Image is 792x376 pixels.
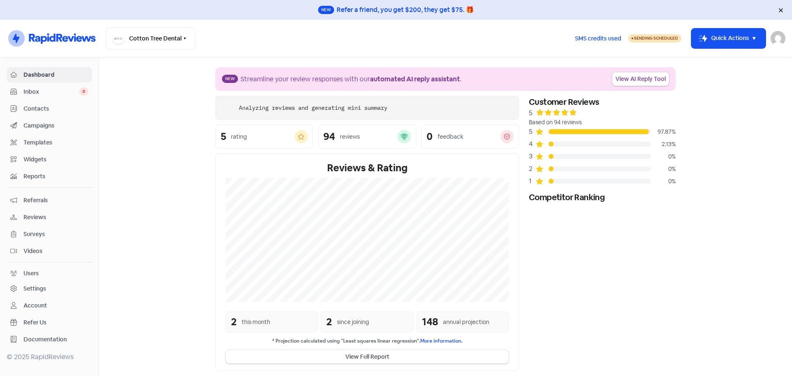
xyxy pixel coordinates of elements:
div: rating [231,132,247,141]
a: Account [7,298,92,313]
div: 94 [323,132,335,142]
a: Sending Scheduled [628,33,681,43]
div: 4 [529,139,535,149]
a: 0feedback [421,125,519,149]
div: 3 [529,151,535,161]
div: 2 [326,315,332,329]
a: View AI Reply Tool [612,72,669,86]
a: Reports [7,169,92,184]
span: Refer Us [24,318,88,327]
a: Documentation [7,332,92,347]
a: Contacts [7,101,92,116]
div: 0% [651,165,676,173]
a: SMS credits used [568,33,628,42]
div: 0% [651,152,676,161]
div: 5 [221,132,226,142]
button: Quick Actions [691,28,766,48]
span: Videos [24,247,88,255]
div: this month [242,318,270,326]
div: since joining [337,318,369,326]
div: annual projection [443,318,489,326]
a: Dashboard [7,67,92,83]
div: 148 [422,315,438,329]
span: Referrals [24,196,88,205]
a: Settings [7,281,92,296]
a: Refer Us [7,315,92,330]
a: Referrals [7,193,92,208]
span: Reviews [24,213,88,222]
a: Users [7,266,92,281]
div: 1 [529,176,535,186]
a: More information. [420,338,462,344]
div: feedback [438,132,463,141]
a: 94reviews [318,125,416,149]
div: 2.13% [651,140,676,149]
div: Competitor Ranking [529,191,676,203]
span: Sending Scheduled [634,35,678,41]
div: 2 [529,164,535,174]
span: SMS credits used [575,34,621,43]
span: Contacts [24,104,88,113]
span: Reports [24,172,88,181]
a: Reviews [7,210,92,225]
a: Videos [7,244,92,259]
a: Inbox 0 [7,84,92,99]
div: Based on 94 reviews [529,118,676,127]
span: New [318,6,334,14]
span: New [222,75,238,83]
div: 0 [427,132,433,142]
div: Account [24,301,47,310]
span: Inbox [24,87,79,96]
div: 5 [529,108,533,118]
button: Cotton Tree Dental [106,27,195,50]
div: © 2025 RapidReviews [7,352,92,362]
a: Campaigns [7,118,92,133]
div: Analyzing reviews and generating mini summary [239,104,387,112]
div: Streamline your review responses with our . [240,74,462,84]
span: Documentation [24,335,88,344]
div: Users [24,269,39,278]
small: * Projection calculated using "Least squares linear regression". [226,337,509,345]
div: 2 [231,315,237,329]
div: Reviews & Rating [226,161,509,175]
div: reviews [340,132,360,141]
a: Surveys [7,227,92,242]
b: automated AI reply assistant [370,75,460,83]
span: Dashboard [24,71,88,79]
div: 5 [529,127,535,137]
span: Templates [24,138,88,147]
a: Widgets [7,152,92,167]
button: View Full Report [226,350,509,364]
a: 5rating [215,125,313,149]
div: Customer Reviews [529,96,676,108]
img: User [771,31,785,46]
span: 0 [79,87,88,96]
span: Widgets [24,155,88,164]
div: Refer a friend, you get $200, they get $75. 🎁 [337,5,474,15]
div: Settings [24,284,46,293]
a: Templates [7,135,92,150]
span: Campaigns [24,121,88,130]
div: 0% [651,177,676,186]
div: 97.87% [651,128,676,136]
span: Surveys [24,230,88,239]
